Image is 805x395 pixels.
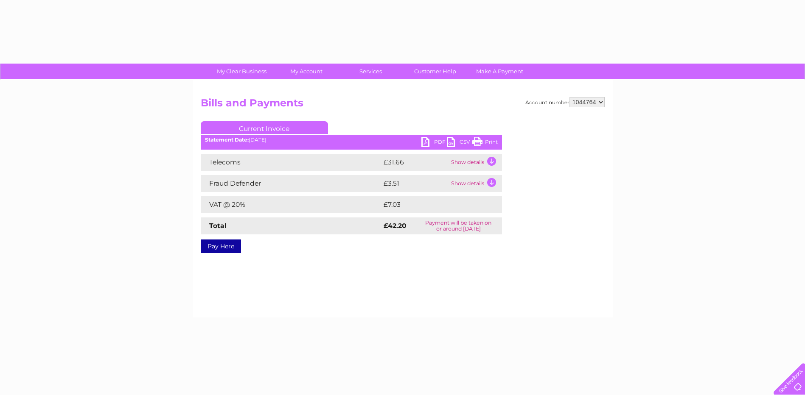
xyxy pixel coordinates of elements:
a: PDF [421,137,447,149]
a: My Clear Business [207,64,277,79]
a: Pay Here [201,239,241,253]
td: Show details [449,175,502,192]
a: Current Invoice [201,121,328,134]
a: Customer Help [400,64,470,79]
h2: Bills and Payments [201,97,605,113]
b: Statement Date: [205,136,249,143]
td: VAT @ 20% [201,196,381,213]
a: My Account [271,64,341,79]
div: Account number [525,97,605,107]
td: £3.51 [381,175,449,192]
strong: Total [209,222,227,230]
a: Make A Payment [465,64,535,79]
a: CSV [447,137,472,149]
td: Payment will be taken on or around [DATE] [415,217,502,234]
div: [DATE] [201,137,502,143]
a: Services [336,64,406,79]
td: £7.03 [381,196,482,213]
td: Fraud Defender [201,175,381,192]
td: Telecoms [201,154,381,171]
td: Show details [449,154,502,171]
td: £31.66 [381,154,449,171]
a: Print [472,137,498,149]
strong: £42.20 [384,222,407,230]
